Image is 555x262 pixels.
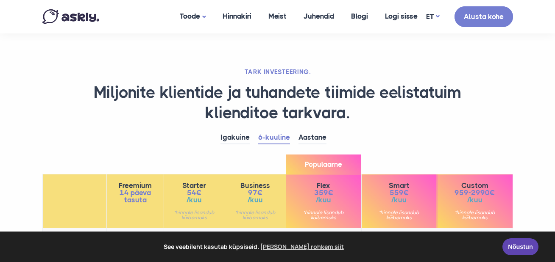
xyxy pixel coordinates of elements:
span: See veebileht kasutab küpsiseid. [12,240,496,253]
small: *hinnale lisandub käibemaks [233,210,278,220]
span: Business [233,182,278,189]
td: 10 [107,228,164,251]
small: *hinnale lisandub käibemaks [369,210,429,220]
span: /kuu [445,196,505,204]
a: Igakuine [220,131,250,144]
td: 10 [286,228,361,251]
a: Aastane [298,131,326,144]
span: Populaarne [286,154,361,174]
a: Nõustun [502,238,538,255]
td: 5 [225,228,286,251]
span: Starter [172,182,217,189]
td: Piiramatu [361,228,437,251]
span: Custom [445,182,505,189]
a: 6-kuuline [258,131,290,144]
span: /kuu [233,196,278,204]
span: Flex [294,182,354,189]
h1: Miljonite klientide ja tuhandete tiimide eelistatuim klienditoe tarkvara. [42,83,513,123]
th: Kasutajad [42,228,107,251]
span: /kuu [172,196,217,204]
span: 959-2990€ [445,189,505,196]
small: *hinnale lisandub käibemaks [445,210,505,220]
span: 14 päeva tasuta [114,189,156,204]
small: *hinnale lisandub käibemaks [172,210,217,220]
span: 559€ [369,189,429,196]
img: Askly [42,9,99,24]
span: 359€ [294,189,354,196]
span: 97€ [233,189,278,196]
a: Alusta kohe [455,6,513,27]
span: 54€ [172,189,217,196]
h2: TARK INVESTEERING. [42,68,513,76]
iframe: Askly chat [527,192,549,234]
td: Piiramatu [437,228,513,251]
span: Smart [369,182,429,189]
a: learn more about cookies [259,240,345,253]
span: Freemium [114,182,156,189]
td: 1 [164,228,225,251]
a: ET [426,11,439,23]
small: *hinnale lisandub käibemaks [294,210,354,220]
span: /kuu [294,196,354,204]
span: /kuu [369,196,429,204]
